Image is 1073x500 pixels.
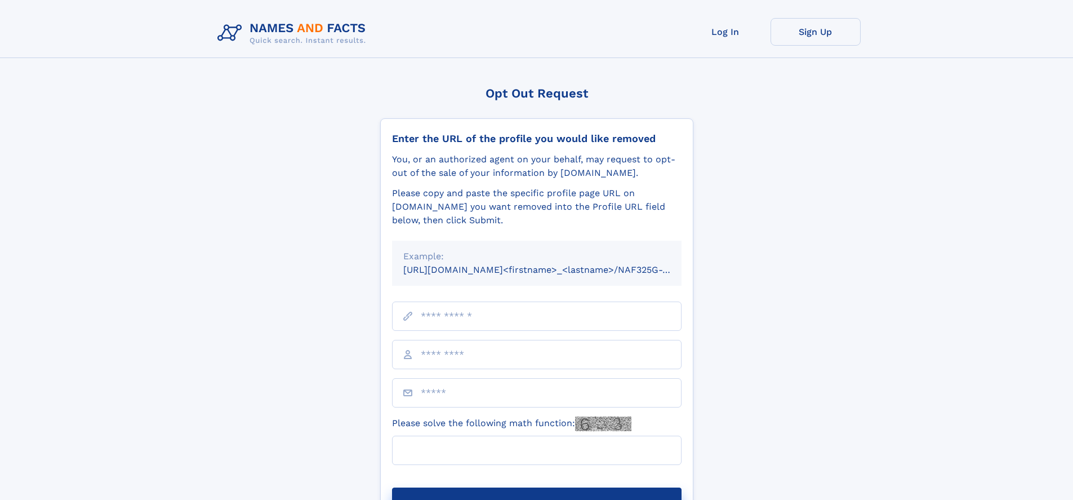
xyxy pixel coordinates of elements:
[771,18,861,46] a: Sign Up
[392,187,682,227] div: Please copy and paste the specific profile page URL on [DOMAIN_NAME] you want removed into the Pr...
[392,132,682,145] div: Enter the URL of the profile you would like removed
[680,18,771,46] a: Log In
[392,417,631,431] label: Please solve the following math function:
[403,264,703,275] small: [URL][DOMAIN_NAME]<firstname>_<lastname>/NAF325G-xxxxxxxx
[380,86,693,100] div: Opt Out Request
[403,250,670,263] div: Example:
[213,18,375,48] img: Logo Names and Facts
[392,153,682,180] div: You, or an authorized agent on your behalf, may request to opt-out of the sale of your informatio...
